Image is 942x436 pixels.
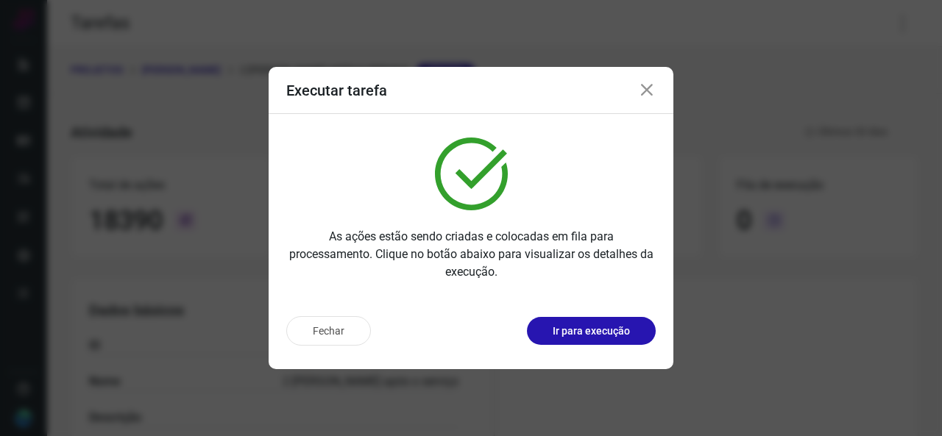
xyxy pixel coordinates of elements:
p: Ir para execução [553,324,630,339]
button: Ir para execução [527,317,656,345]
p: As ações estão sendo criadas e colocadas em fila para processamento. Clique no botão abaixo para ... [286,228,656,281]
button: Fechar [286,316,371,346]
h3: Executar tarefa [286,82,387,99]
img: verified.svg [435,137,508,210]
